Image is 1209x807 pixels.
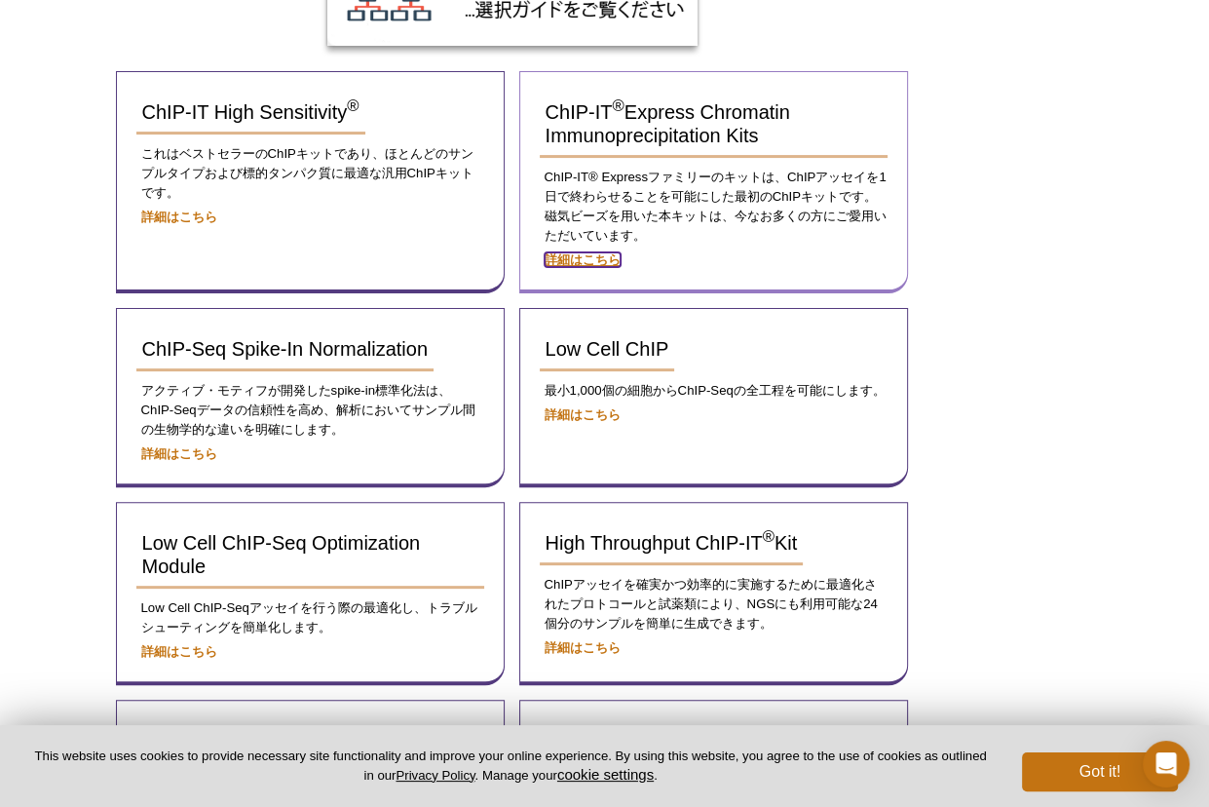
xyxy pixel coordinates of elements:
[540,575,888,634] p: ChIPアッセイを確実かつ効率的に実施するために最適化されたプロトコールと試薬類により、NGSにも利用可能な24個分のサンプルを簡単に生成できます。
[136,381,484,440] p: アクティブ・モティフが開発したspike-in標準化法は、ChIP-Seqデータの信頼性を高め、解析においてサンプル間の生物学的な違いを明確にします。
[1143,741,1190,788] div: Open Intercom Messenger
[763,528,775,547] sup: ®
[540,92,888,158] a: ChIP-IT®Express Chromatin Immunoprecipitation Kits
[612,97,623,116] sup: ®
[540,168,888,246] p: ChIP-IT® Expressファミリーのキットは、ChIPアッセイを1日で終わらせることを可能にした最初のChIPキットです。磁気ビーズを用いた本キットは、今なお多くの方にご愛用いただいています。
[540,328,675,371] a: Low Cell ChIP
[545,640,621,655] a: 詳細はこちら
[142,338,428,360] span: ChIP-Seq Spike-In Normalization
[540,381,888,401] p: 最小1,000個の細胞からChIP-Seqの全工程を可能にします。
[141,644,217,659] a: 詳細はこちら
[136,328,434,371] a: ChIP-Seq Spike-In Normalization
[141,446,217,461] a: 詳細はこちら
[545,252,621,267] a: 詳細はこちら
[545,407,621,422] a: 詳細はこちら
[31,748,990,785] p: This website uses cookies to provide necessary site functionality and improve your online experie...
[142,101,359,123] span: ChIP-IT High Sensitivity
[546,532,798,554] span: High Throughput ChIP-IT Kit
[540,522,804,565] a: High Throughput ChIP-IT®Kit
[396,768,474,783] a: Privacy Policy
[546,338,669,360] span: Low Cell ChIP
[136,522,484,589] a: Low Cell ChIP-Seq Optimization Module
[546,101,790,146] span: ChIP-IT Express Chromatin Immunoprecipitation Kits
[347,97,359,116] sup: ®
[142,532,421,577] span: Low Cell ChIP-Seq Optimization Module
[136,720,283,763] a: ChIP-IT®PBMC
[1022,752,1178,791] button: Got it!
[136,598,484,637] p: Low Cell ChIP-Seqアッセイを行う際の最適化し、トラブルシューティングを簡単化します。
[136,144,484,203] p: これはベストセラーのChIPキットであり、ほとんどのサンプルタイプおよび標的タンパク質に最適な汎用ChIPキットです。
[557,766,654,783] button: cookie settings
[141,210,217,224] a: 詳細はこちら
[540,720,697,763] a: ChIP-IT®FFPE II
[136,92,365,134] a: ChIP-IT High Sensitivity®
